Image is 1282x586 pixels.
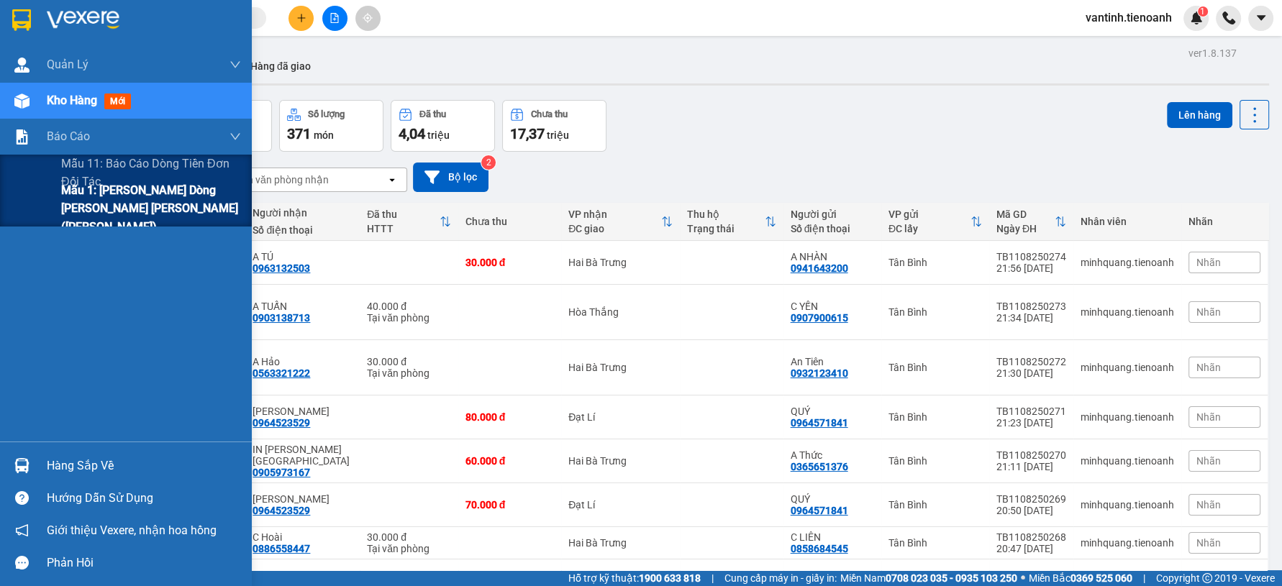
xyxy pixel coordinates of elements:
div: 20:50 [DATE] [996,505,1066,516]
div: minhquang.tienoanh [1081,257,1174,268]
div: minhquang.tienoanh [1081,537,1174,549]
div: C Hoài [253,531,353,543]
div: Tân Bình [888,499,982,511]
span: Nhãn [1196,362,1221,373]
div: TB1108250270 [996,449,1066,461]
div: Hai Bà Trưng [568,362,673,373]
div: Người gửi [791,209,874,220]
div: 30.000 đ [367,531,450,543]
span: copyright [1202,573,1212,583]
div: Trạng thái [687,223,765,234]
img: phone-icon [1222,12,1235,24]
span: Nhãn [1196,257,1221,268]
div: Đã thu [419,109,446,119]
div: Phản hồi [47,552,241,574]
div: Hòa Thắng [568,306,673,318]
span: triệu [547,129,569,141]
div: 60.000 đ [465,455,555,467]
span: Giới thiệu Vexere, nhận hoa hồng [47,521,217,539]
div: Tân Bình [888,362,982,373]
div: ver 1.8.137 [1188,45,1237,61]
span: Cung cấp máy in - giấy in: [724,570,837,586]
div: Ngày ĐH [996,223,1055,234]
div: 0886558447 [253,543,310,554]
div: Số điện thoại [253,224,353,236]
div: C LIÊN [791,531,874,543]
img: icon-new-feature [1190,12,1203,24]
div: 30.000 đ [465,257,555,268]
span: Miền Bắc [1029,570,1132,586]
img: solution-icon [14,129,29,145]
div: Nhãn [1188,216,1260,227]
th: Toggle SortBy [680,203,783,241]
div: Chưa thu [531,109,568,119]
div: 21:34 [DATE] [996,312,1066,324]
div: 0903138713 [253,312,310,324]
div: TB1108250268 [996,531,1066,543]
span: Nhãn [1196,499,1221,511]
button: Bộ lọc [413,162,488,192]
span: Mẫu 1: [PERSON_NAME] dòng [PERSON_NAME] [PERSON_NAME] ([PERSON_NAME]) [61,181,241,235]
span: notification [15,523,29,537]
div: C YẾN [791,301,874,312]
div: ĐC giao [568,223,661,234]
div: TB1108250273 [996,301,1066,312]
div: LƯƠNG MAI [253,406,353,417]
div: VP nhận [568,209,661,220]
span: down [229,59,241,70]
div: QUÝ [791,493,874,505]
div: 0941643200 [791,262,848,274]
div: 0932123410 [791,367,848,379]
sup: 2 [481,155,496,170]
div: 0964571841 [791,505,848,516]
th: Toggle SortBy [360,203,458,241]
th: Toggle SortBy [561,203,680,241]
button: Đã thu4,04 triệu [391,100,495,152]
th: Toggle SortBy [881,203,989,241]
div: A Hảo [253,356,353,367]
div: VP gửi [888,209,970,220]
div: TB1108250269 [996,493,1066,505]
span: triệu [427,129,450,141]
div: 0858684545 [791,543,848,554]
div: minhquang.tienoanh [1081,362,1174,373]
div: Hướng dẫn sử dụng [47,487,241,509]
span: Hỗ trợ kỹ thuật: [568,570,701,586]
div: 0964523529 [253,505,310,516]
button: caret-down [1248,6,1273,31]
span: 1 [1200,6,1205,17]
button: aim [355,6,381,31]
span: mới [104,93,131,109]
div: 21:23 [DATE] [996,417,1066,429]
div: Tân Bình [888,537,982,549]
span: Miền Nam [840,570,1017,586]
div: Hai Bà Trưng [568,537,673,549]
span: Nhãn [1196,411,1221,423]
div: Tại văn phòng [367,543,450,554]
span: aim [363,13,373,23]
sup: 1 [1198,6,1208,17]
span: 4,04 [399,125,425,142]
div: A TUẤN [253,301,353,312]
div: 0964571841 [791,417,848,429]
div: A Thức [791,449,874,461]
div: 21:11 [DATE] [996,461,1066,472]
span: Nhãn [1196,306,1221,318]
span: ⚪️ [1021,575,1025,581]
span: question-circle [15,491,29,505]
div: minhquang.tienoanh [1081,411,1174,423]
span: message [15,556,29,569]
span: 371 [287,125,311,142]
span: plus [296,13,306,23]
svg: open [386,174,398,186]
div: Số điện thoại [791,223,874,234]
div: 0905973167 [253,467,310,478]
div: minhquang.tienoanh [1081,455,1174,467]
div: TB1108250274 [996,251,1066,262]
div: Hai Bà Trưng [568,455,673,467]
span: Nhãn [1196,455,1221,467]
span: file-add [329,13,340,23]
span: Báo cáo [47,127,90,145]
img: warehouse-icon [14,93,29,109]
div: Tân Bình [888,411,982,423]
